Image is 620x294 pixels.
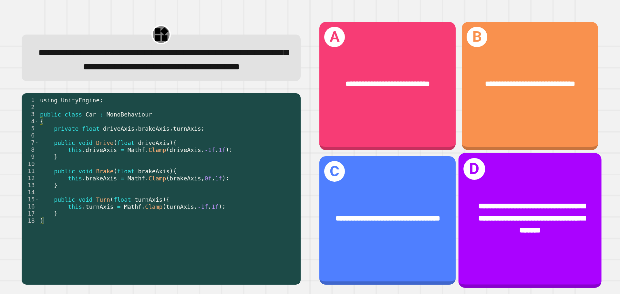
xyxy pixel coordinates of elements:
[22,189,39,196] div: 14
[22,118,39,125] div: 4
[35,196,39,203] span: Toggle code folding, rows 15 through 17
[22,210,39,217] div: 17
[22,104,39,111] div: 2
[324,27,345,47] h1: A
[22,167,39,175] div: 11
[22,146,39,153] div: 8
[22,139,39,146] div: 7
[35,139,38,146] span: Toggle code folding, rows 7 through 9
[35,118,38,125] span: Toggle code folding, rows 4 through 18
[22,175,39,182] div: 12
[22,217,39,224] div: 18
[22,160,39,167] div: 10
[22,132,39,139] div: 6
[22,182,39,189] div: 13
[22,111,39,118] div: 3
[324,161,345,182] h1: C
[35,167,39,175] span: Toggle code folding, rows 11 through 13
[22,196,39,203] div: 15
[22,203,39,210] div: 16
[467,27,487,47] h1: B
[22,96,39,104] div: 1
[22,125,39,132] div: 5
[464,158,485,180] h1: D
[22,153,39,160] div: 9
